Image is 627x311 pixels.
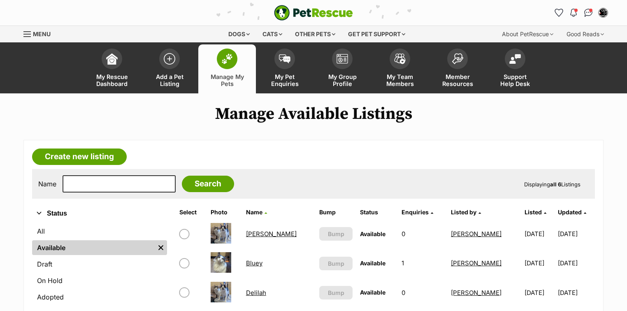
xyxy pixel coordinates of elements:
a: Enquiries [402,209,433,216]
img: notifications-46538b983faf8c2785f20acdc204bb7945ddae34d4c08c2a6579f10ce5e182be.svg [570,9,577,17]
div: About PetRescue [496,26,559,42]
a: Create new listing [32,149,127,165]
button: My account [597,6,610,19]
img: dashboard-icon-eb2f2d2d3e046f16d808141f083e7271f6b2e854fb5c12c21221c1fb7104beca.svg [106,53,118,65]
a: [PERSON_NAME] [451,289,502,297]
td: [DATE] [558,220,594,248]
a: Name [246,209,267,216]
img: add-pet-listing-icon-0afa8454b4691262ce3f59096e99ab1cd57d4a30225e0717b998d2c9b9846f56.svg [164,53,175,65]
ul: Account quick links [552,6,610,19]
a: Support Help Desk [486,44,544,93]
img: help-desk-icon-fdf02630f3aa405de69fd3d07c3f3aa587a6932b1a1747fa1d2bba05be0121f9.svg [509,54,521,64]
button: Bump [319,286,353,299]
span: Listed [525,209,542,216]
span: My Rescue Dashboard [93,73,130,87]
div: Get pet support [342,26,411,42]
span: Member Resources [439,73,476,87]
a: Updated [558,209,586,216]
img: manage-my-pets-icon-02211641906a0b7f246fdf0571729dbe1e7629f14944591b6c1af311fb30b64b.svg [221,53,233,64]
a: Available [32,240,155,255]
a: Listed [525,209,546,216]
img: team-members-icon-5396bd8760b3fe7c0b43da4ab00e1e3bb1a5d9ba89233759b79545d2d3fc5d0d.svg [394,53,406,64]
span: Displaying Listings [524,181,581,188]
span: Available [360,289,385,296]
a: Listed by [451,209,481,216]
span: Bump [328,259,344,268]
span: My Team Members [381,73,418,87]
button: Notifications [567,6,580,19]
a: All [32,224,167,239]
img: chat-41dd97257d64d25036548639549fe6c8038ab92f7586957e7f3b1b290dea8141.svg [584,9,593,17]
span: Bump [328,230,344,238]
th: Status [357,206,397,219]
input: Search [182,176,234,192]
span: Support Help Desk [497,73,534,87]
button: Bump [319,257,353,270]
a: My Group Profile [313,44,371,93]
span: Available [360,230,385,237]
td: [DATE] [521,279,557,307]
td: 0 [398,220,447,248]
a: Conversations [582,6,595,19]
img: group-profile-icon-3fa3cf56718a62981997c0bc7e787c4b2cf8bcc04b72c1350f741eb67cf2f40e.svg [337,54,348,64]
a: Adopted [32,290,167,304]
span: Available [360,260,385,267]
span: My Pet Enquiries [266,73,303,87]
a: Favourites [552,6,565,19]
a: PetRescue [274,5,353,21]
td: [DATE] [521,220,557,248]
img: pet-enquiries-icon-7e3ad2cf08bfb03b45e93fb7055b45f3efa6380592205ae92323e6603595dc1f.svg [279,54,290,63]
button: Status [32,208,167,219]
div: Other pets [289,26,341,42]
div: Cats [257,26,288,42]
span: Listed by [451,209,476,216]
th: Bump [316,206,356,219]
a: My Team Members [371,44,429,93]
span: Name [246,209,262,216]
td: [DATE] [558,249,594,277]
td: [DATE] [521,249,557,277]
img: Deanna Walton profile pic [599,9,607,17]
img: logo-e224e6f780fb5917bec1dbf3a21bbac754714ae5b6737aabdf751b685950b380.svg [274,5,353,21]
div: Good Reads [561,26,610,42]
a: [PERSON_NAME] [451,259,502,267]
strong: all 6 [550,181,561,188]
td: 0 [398,279,447,307]
a: Remove filter [155,240,167,255]
a: Delilah [246,289,266,297]
a: Draft [32,257,167,272]
span: Manage My Pets [209,73,246,87]
td: 1 [398,249,447,277]
span: Add a Pet Listing [151,73,188,87]
span: Bump [328,288,344,297]
a: My Pet Enquiries [256,44,313,93]
img: member-resources-icon-8e73f808a243e03378d46382f2149f9095a855e16c252ad45f914b54edf8863c.svg [452,53,463,64]
a: Add a Pet Listing [141,44,198,93]
td: [DATE] [558,279,594,307]
button: Bump [319,227,353,241]
a: Menu [23,26,56,41]
a: Member Resources [429,44,486,93]
label: Name [38,180,56,188]
a: [PERSON_NAME] [246,230,297,238]
a: [PERSON_NAME] [451,230,502,238]
a: Manage My Pets [198,44,256,93]
a: My Rescue Dashboard [83,44,141,93]
span: My Group Profile [324,73,361,87]
span: Menu [33,30,51,37]
th: Select [176,206,207,219]
a: On Hold [32,273,167,288]
th: Photo [207,206,242,219]
a: Bluey [246,259,262,267]
div: Dogs [223,26,255,42]
span: Updated [558,209,582,216]
span: translation missing: en.admin.listings.index.attributes.enquiries [402,209,429,216]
